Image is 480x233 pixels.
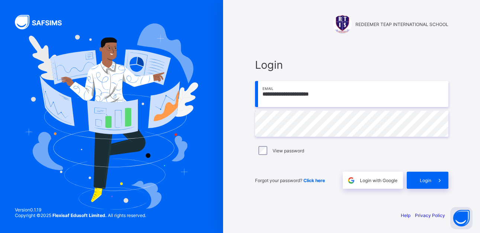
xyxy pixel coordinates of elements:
button: Open asap [450,207,473,229]
img: Hero Image [25,23,198,210]
span: Login [255,58,448,71]
strong: Flexisaf Edusoft Limited. [52,213,107,218]
span: Login with Google [360,178,397,183]
span: REDEEMER TEAP INTERNATIONAL SCHOOL [355,22,448,27]
span: Version 0.1.19 [15,207,146,213]
img: SAFSIMS Logo [15,15,71,29]
label: View password [273,148,304,153]
a: Click here [303,178,325,183]
span: Forgot your password? [255,178,325,183]
span: Copyright © 2025 All rights reserved. [15,213,146,218]
a: Help [401,213,410,218]
img: google.396cfc9801f0270233282035f929180a.svg [347,176,355,185]
a: Privacy Policy [415,213,445,218]
span: Login [420,178,431,183]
